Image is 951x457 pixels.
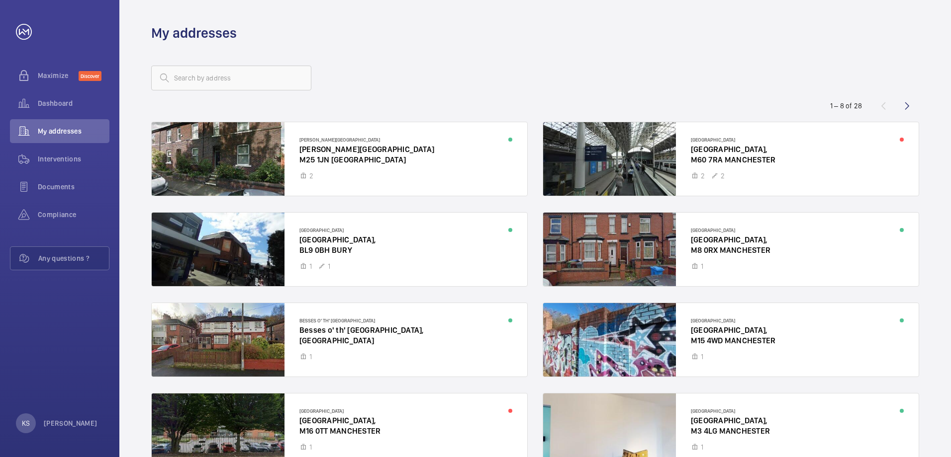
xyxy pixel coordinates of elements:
span: Discover [79,71,101,81]
span: My addresses [38,126,109,136]
div: 1 – 8 of 28 [830,101,862,111]
p: [PERSON_NAME] [44,418,97,428]
span: Any questions ? [38,253,109,263]
span: Documents [38,182,109,192]
p: KS [22,418,30,428]
h1: My addresses [151,24,237,42]
span: Compliance [38,210,109,220]
input: Search by address [151,66,311,90]
span: Interventions [38,154,109,164]
span: Maximize [38,71,79,80]
span: Dashboard [38,98,109,108]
